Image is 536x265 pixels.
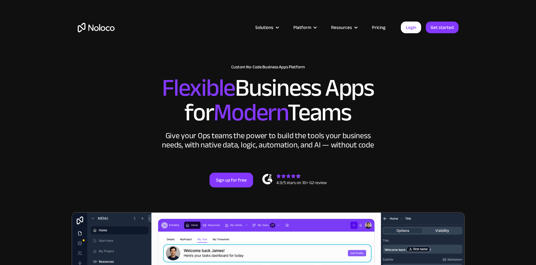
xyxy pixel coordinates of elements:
div: Solutions [248,23,286,31]
a: Login [401,22,421,33]
h2: Business Apps for Teams [78,76,459,125]
div: Resources [323,23,364,31]
div: Resources [331,23,352,31]
div: Platform [286,23,323,31]
a: Pricing [364,23,393,31]
div: Solutions [255,23,273,31]
a: Sign up for free [209,173,253,187]
span: Modern [213,90,288,135]
span: Flexible [162,65,235,111]
div: Platform [293,23,311,31]
div: Give your Ops teams the power to build the tools your business needs, with native data, logic, au... [161,131,376,150]
a: home [78,23,115,32]
h1: Custom No-Code Business Apps Platform [78,65,459,70]
a: Get started [426,22,459,33]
